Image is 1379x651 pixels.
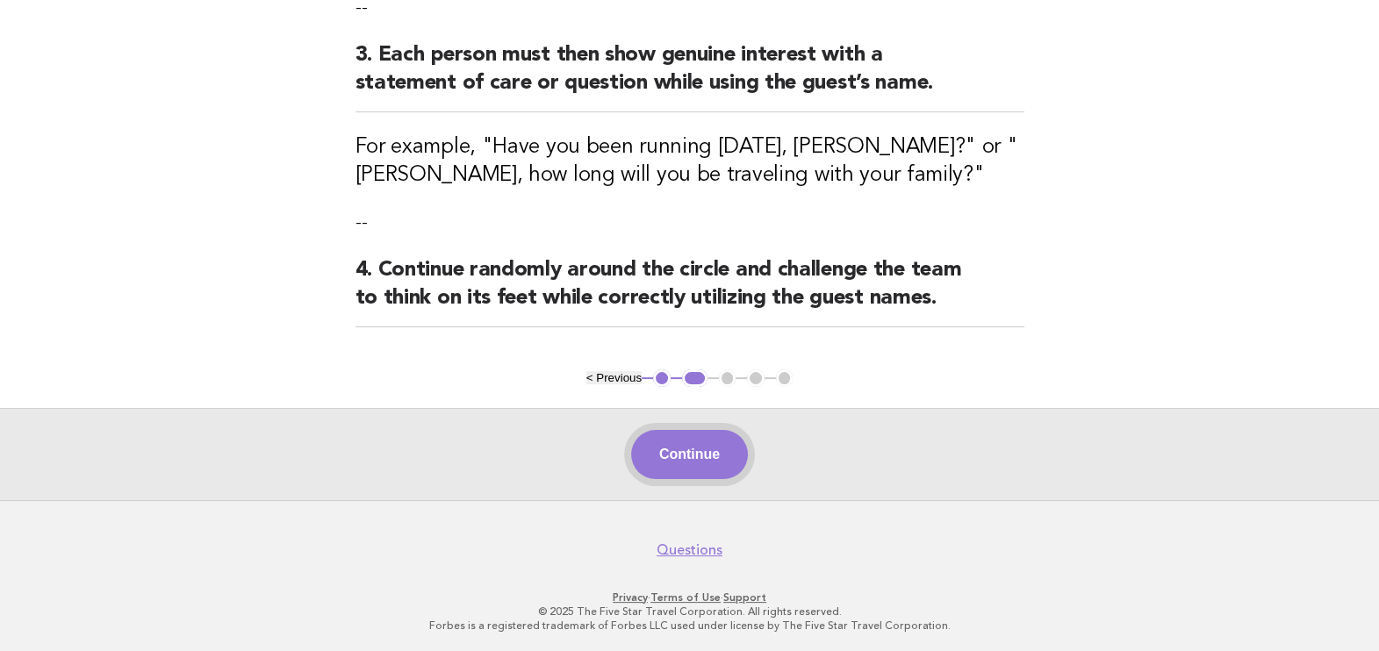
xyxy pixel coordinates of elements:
[153,604,1227,619] p: © 2025 The Five Star Travel Corporation. All rights reserved.
[631,430,748,479] button: Continue
[356,41,1024,112] h2: 3. Each person must then show genuine interest with a statement of care or question while using t...
[682,369,707,387] button: 2
[657,541,722,559] a: Questions
[653,369,671,387] button: 1
[356,256,1024,327] h2: 4. Continue randomly around the circle and challenge the team to think on its feet while correctl...
[723,591,766,604] a: Support
[153,619,1227,633] p: Forbes is a registered trademark of Forbes LLC used under license by The Five Star Travel Corpora...
[356,133,1024,190] h3: For example, "Have you been running [DATE], [PERSON_NAME]?" or "[PERSON_NAME], how long will you ...
[356,211,1024,235] p: --
[613,591,648,604] a: Privacy
[650,591,721,604] a: Terms of Use
[153,590,1227,604] p: · ·
[586,371,642,384] button: < Previous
